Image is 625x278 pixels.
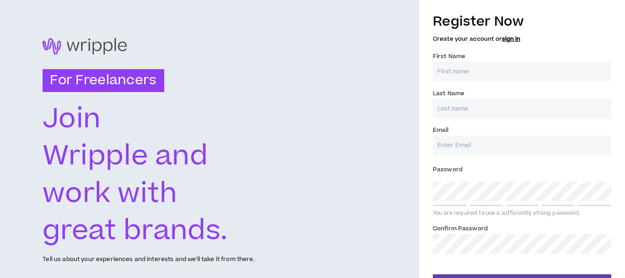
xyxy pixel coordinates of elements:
p: Tell us about your experiences and interests and we'll take it from there. [43,255,254,264]
span: Password [433,165,463,174]
text: Wripple and [43,137,208,175]
h3: Register Now [433,12,611,31]
div: You are required to use a sufficiently strong password. [433,210,611,217]
label: First Name [433,49,465,64]
label: Email [433,123,449,137]
text: great brands. [43,212,228,250]
text: work with [43,174,178,213]
label: Confirm Password [433,221,488,236]
input: First name [433,62,611,82]
input: Last name [433,98,611,118]
h5: Create your account or [433,36,611,42]
label: Last Name [433,86,464,101]
h3: For Freelancers [43,69,164,92]
text: Join [43,100,101,138]
input: Enter Email [433,136,611,155]
a: sign in [502,35,520,43]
